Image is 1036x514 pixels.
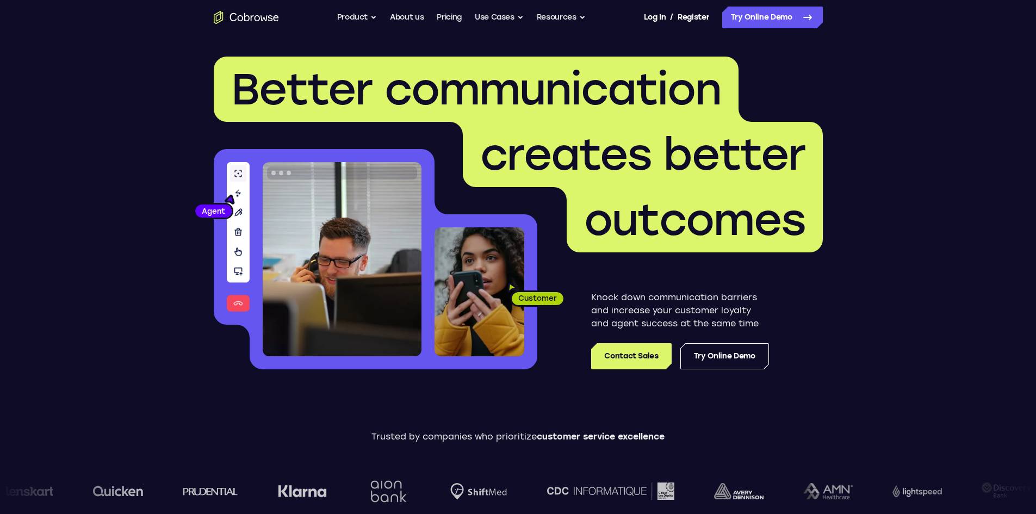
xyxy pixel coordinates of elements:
p: Knock down communication barriers and increase your customer loyalty and agent success at the sam... [591,291,769,330]
a: Contact Sales [591,343,671,369]
span: customer service excellence [537,431,665,442]
img: AMN Healthcare [798,483,847,500]
button: Product [337,7,377,28]
img: A customer holding their phone [435,227,524,356]
a: Try Online Demo [722,7,823,28]
img: CDC Informatique [542,482,669,499]
img: Klarna [272,485,321,498]
img: prudential [178,487,233,496]
span: / [670,11,673,24]
a: Go to the home page [214,11,279,24]
span: Better communication [231,63,721,115]
button: Use Cases [475,7,524,28]
a: Register [678,7,709,28]
a: Log In [644,7,666,28]
img: A customer support agent talking on the phone [263,162,421,356]
a: Pricing [437,7,462,28]
a: Try Online Demo [680,343,769,369]
span: creates better [480,128,805,181]
span: outcomes [584,194,805,246]
img: Lightspeed [887,485,936,497]
a: About us [390,7,424,28]
img: Aion Bank [361,469,405,513]
img: avery-dennison [709,483,758,499]
button: Resources [537,7,586,28]
img: Shiftmed [445,483,502,500]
